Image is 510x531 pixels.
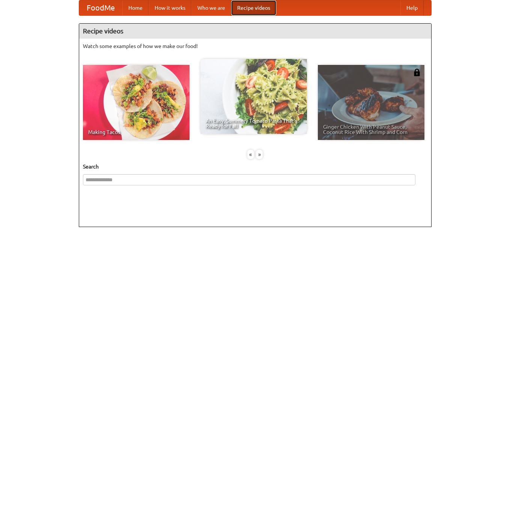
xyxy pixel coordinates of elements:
span: An Easy, Summery Tomato Pasta That's Ready for Fall [206,118,302,129]
div: « [247,150,254,159]
a: Making Tacos [83,65,190,140]
img: 483408.png [413,69,421,76]
a: An Easy, Summery Tomato Pasta That's Ready for Fall [200,59,307,134]
a: Help [400,0,424,15]
a: Who we are [191,0,231,15]
p: Watch some examples of how we make our food! [83,42,427,50]
span: Making Tacos [88,129,184,135]
a: FoodMe [79,0,122,15]
a: Home [122,0,149,15]
h5: Search [83,163,427,170]
h4: Recipe videos [79,24,431,39]
a: How it works [149,0,191,15]
a: Recipe videos [231,0,276,15]
div: » [256,150,263,159]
